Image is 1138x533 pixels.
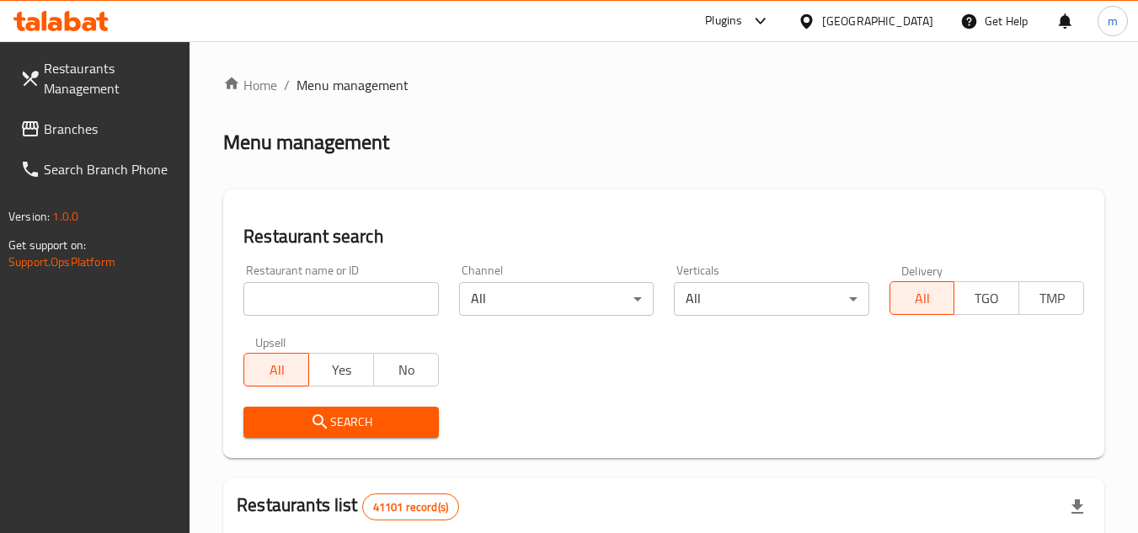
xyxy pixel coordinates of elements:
[223,75,277,95] a: Home
[251,358,302,382] span: All
[954,281,1019,315] button: TGO
[1108,12,1118,30] span: m
[705,11,742,31] div: Plugins
[44,119,177,139] span: Branches
[243,407,438,438] button: Search
[373,353,439,386] button: No
[243,224,1084,249] h2: Restaurant search
[8,251,115,273] a: Support.OpsPlatform
[7,109,190,149] a: Branches
[363,499,458,515] span: 41101 record(s)
[316,358,367,382] span: Yes
[44,58,177,99] span: Restaurants Management
[381,358,432,382] span: No
[237,493,459,520] h2: Restaurants list
[901,264,943,276] label: Delivery
[284,75,290,95] li: /
[8,234,86,256] span: Get support on:
[1026,286,1077,311] span: TMP
[822,12,933,30] div: [GEOGRAPHIC_DATA]
[297,75,409,95] span: Menu management
[674,282,868,316] div: All
[257,412,425,433] span: Search
[961,286,1012,311] span: TGO
[308,353,374,386] button: Yes
[362,493,459,520] div: Total records count
[44,159,177,179] span: Search Branch Phone
[897,286,948,311] span: All
[1018,281,1084,315] button: TMP
[52,205,78,227] span: 1.0.0
[223,129,389,156] h2: Menu management
[459,282,654,316] div: All
[890,281,955,315] button: All
[243,353,309,386] button: All
[1057,487,1098,527] div: Export file
[7,48,190,109] a: Restaurants Management
[8,205,50,227] span: Version:
[255,336,286,348] label: Upsell
[243,282,438,316] input: Search for restaurant name or ID..
[223,75,1104,95] nav: breadcrumb
[7,149,190,189] a: Search Branch Phone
